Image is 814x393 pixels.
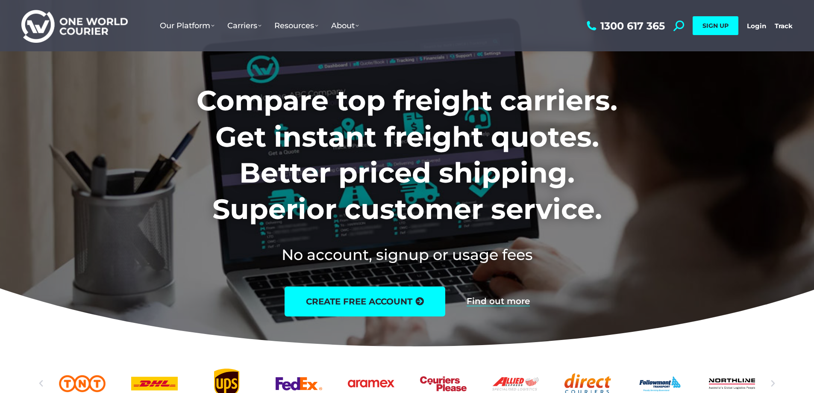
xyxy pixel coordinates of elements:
a: 1300 617 365 [585,21,665,31]
span: SIGN UP [702,22,729,30]
h2: No account, signup or usage fees [140,244,674,265]
a: Track [775,22,793,30]
span: Our Platform [160,21,215,30]
span: About [331,21,359,30]
a: create free account [285,287,445,316]
a: Find out more [467,297,530,306]
h1: Compare top freight carriers. Get instant freight quotes. Better priced shipping. Superior custom... [140,83,674,227]
span: Resources [274,21,318,30]
a: About [325,12,365,39]
a: Resources [268,12,325,39]
a: Login [747,22,766,30]
span: Carriers [227,21,262,30]
a: SIGN UP [693,16,738,35]
a: Our Platform [153,12,221,39]
img: One World Courier [21,9,128,43]
a: Carriers [221,12,268,39]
